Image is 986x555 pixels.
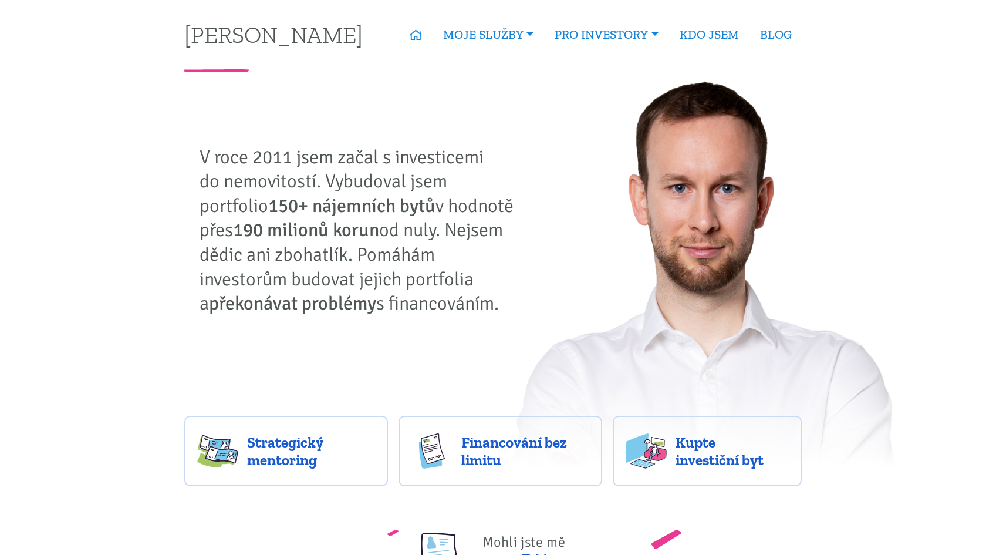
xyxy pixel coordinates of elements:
[247,433,375,469] span: Strategický mentoring
[411,433,453,469] img: finance
[749,21,802,48] a: BLOG
[209,292,376,315] strong: překonávat problémy
[676,433,789,469] span: Kupte investiční byt
[669,21,749,48] a: KDO JSEM
[399,416,602,486] a: Financování bez limitu
[626,433,667,469] img: flats
[433,21,544,48] a: MOJE SLUŽBY
[461,433,589,469] span: Financování bez limitu
[184,416,388,486] a: Strategický mentoring
[184,23,363,46] a: [PERSON_NAME]
[268,194,435,217] strong: 150+ nájemních bytů
[482,533,566,551] span: Mohli jste mě
[200,145,522,316] p: V roce 2011 jsem začal s investicemi do nemovitostí. Vybudoval jsem portfolio v hodnotě přes od n...
[233,218,379,241] strong: 190 milionů korun
[613,416,802,486] a: Kupte investiční byt
[544,21,668,48] a: PRO INVESTORY
[197,433,238,469] img: strategy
